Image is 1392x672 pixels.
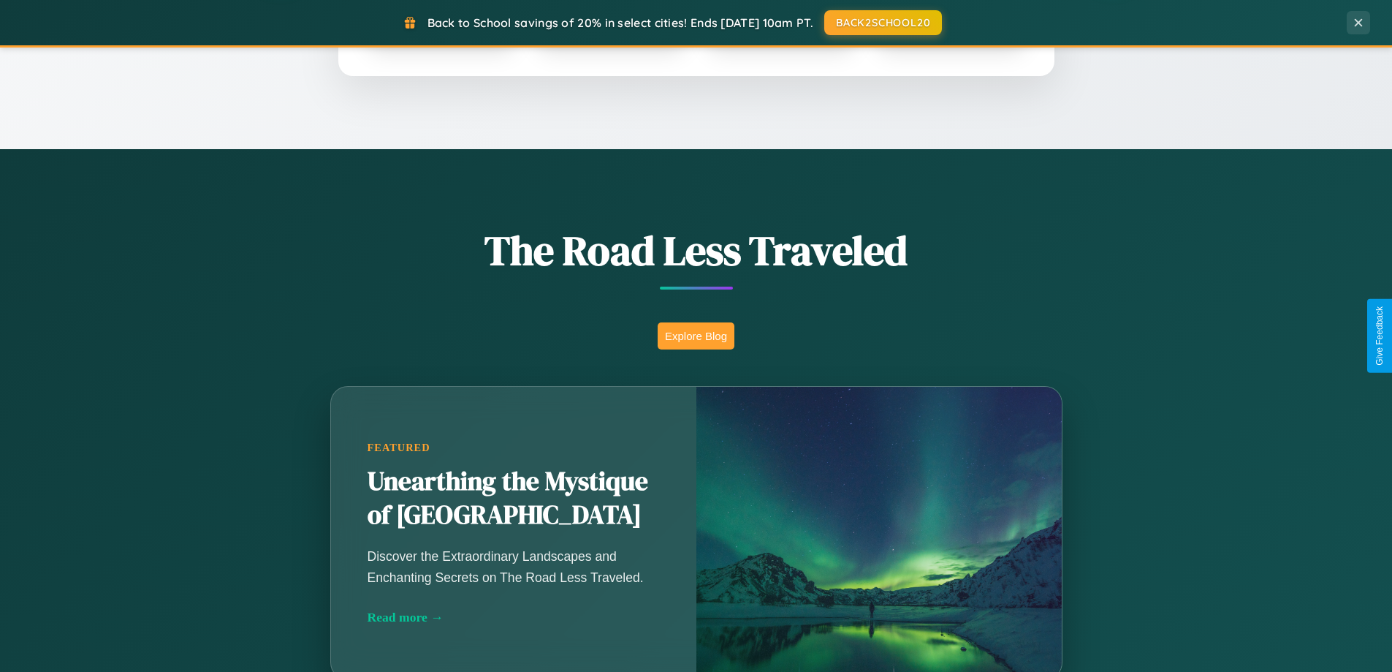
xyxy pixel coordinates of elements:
[658,322,734,350] button: Explore Blog
[368,546,660,587] p: Discover the Extraordinary Landscapes and Enchanting Secrets on The Road Less Traveled.
[368,442,660,454] div: Featured
[427,15,813,30] span: Back to School savings of 20% in select cities! Ends [DATE] 10am PT.
[824,10,942,35] button: BACK2SCHOOL20
[368,610,660,625] div: Read more →
[258,222,1135,279] h1: The Road Less Traveled
[1374,306,1385,366] div: Give Feedback
[368,465,660,532] h2: Unearthing the Mystique of [GEOGRAPHIC_DATA]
